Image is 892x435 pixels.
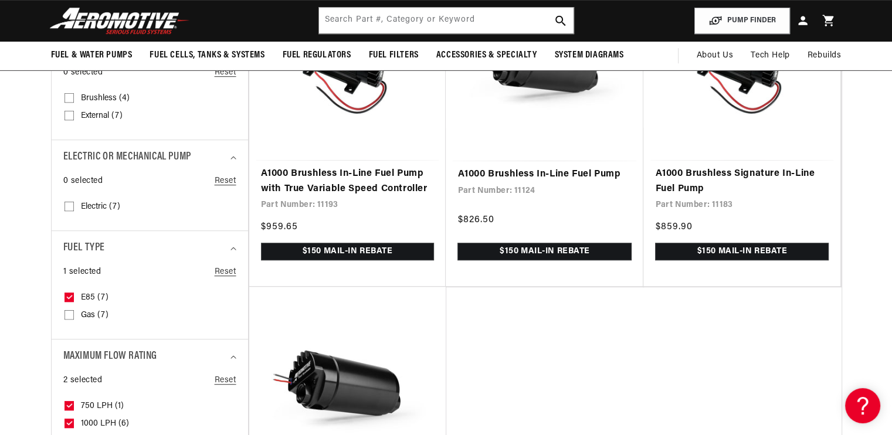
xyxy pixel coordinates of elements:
span: Tech Help [751,49,789,62]
summary: Fuel Type (1 selected) [63,231,236,266]
span: Gas (7) [81,310,108,321]
button: PUMP FINDER [694,8,790,34]
summary: Accessories & Specialty [428,42,546,69]
span: Brushless (4) [81,93,130,104]
summary: Electric or Mechanical Pump (0 selected) [63,140,236,175]
span: System Diagrams [555,49,624,62]
a: About Us [687,42,742,70]
summary: Fuel Regulators [274,42,360,69]
span: 1 selected [63,266,101,278]
a: A1000 Brushless In-Line Fuel Pump with True Variable Speed Controller [261,166,435,196]
summary: Fuel Cells, Tanks & Systems [141,42,273,69]
span: Fuel Type [63,240,105,257]
span: Electric or Mechanical Pump [63,149,191,166]
span: Maximum Flow Rating [63,348,157,365]
summary: Fuel Filters [360,42,428,69]
a: Reset [215,374,236,387]
span: Rebuilds [808,49,842,62]
span: External (7) [81,111,123,121]
a: Reset [215,175,236,188]
span: 2 selected [63,374,103,387]
a: A1000 Brushless Signature In-Line Fuel Pump [655,166,829,196]
button: search button [548,8,574,33]
span: 1000 LPH (6) [81,419,129,429]
input: Search by Part Number, Category or Keyword [319,8,574,33]
a: Reset [215,266,236,278]
span: 0 selected [63,66,103,79]
span: Fuel Regulators [283,49,351,62]
span: 0 selected [63,175,103,188]
span: Accessories & Specialty [436,49,537,62]
span: About Us [696,51,733,60]
span: Electric (7) [81,202,120,212]
span: 750 LPH (1) [81,401,124,412]
summary: Tech Help [742,42,798,70]
summary: Maximum Flow Rating (2 selected) [63,339,236,374]
span: Fuel Filters [369,49,419,62]
summary: Rebuilds [799,42,850,70]
span: Fuel & Water Pumps [51,49,133,62]
a: A1000 Brushless In-Line Fuel Pump [457,167,632,182]
img: Aeromotive [46,7,193,35]
summary: System Diagrams [546,42,633,69]
a: Reset [215,66,236,79]
span: Fuel Cells, Tanks & Systems [150,49,264,62]
summary: Fuel & Water Pumps [42,42,141,69]
span: E85 (7) [81,293,108,303]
